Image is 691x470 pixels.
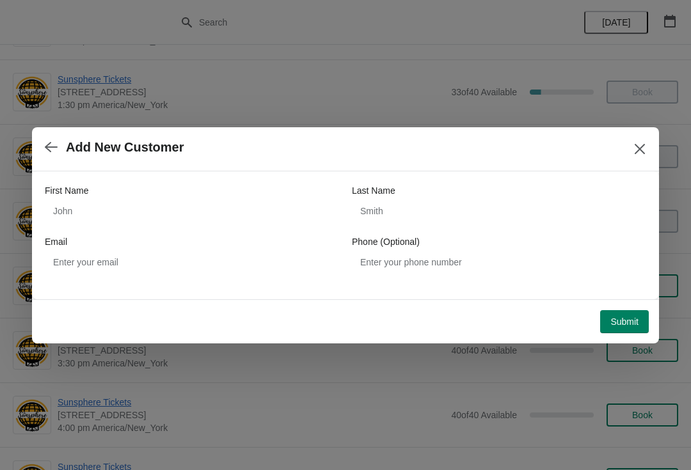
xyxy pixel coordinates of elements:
[45,200,339,223] input: John
[45,184,88,197] label: First Name
[45,235,67,248] label: Email
[600,310,649,333] button: Submit
[352,200,646,223] input: Smith
[352,251,646,274] input: Enter your phone number
[45,251,339,274] input: Enter your email
[610,317,639,327] span: Submit
[628,137,651,161] button: Close
[66,140,184,155] h2: Add New Customer
[352,184,395,197] label: Last Name
[352,235,420,248] label: Phone (Optional)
